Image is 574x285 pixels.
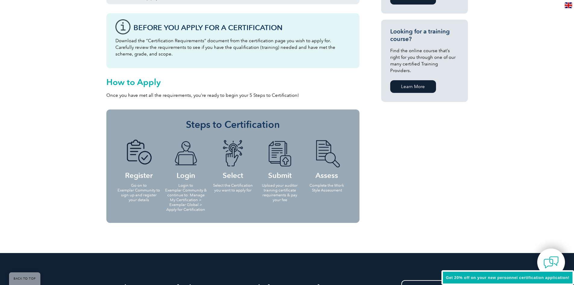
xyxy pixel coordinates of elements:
img: icon-blue-doc-arrow.png [263,140,296,167]
h4: Select [211,140,255,179]
h4: Assess [305,140,349,179]
p: Go on to Exemplar Community to sign up and register your details [117,183,161,202]
p: Find the online course that’s right for you through one of our many certified Training Providers. [390,47,459,74]
img: icon-blue-laptop-male.png [169,140,202,167]
p: Once you have met all the requirements, you’re ready to begin your 5 Steps to Certification! [106,92,359,99]
a: Learn More [390,80,436,93]
p: Login to Exemplar Community & continue to: Manage My Certification > Exemplar Global > Apply for ... [164,183,208,212]
h3: Before You Apply For a Certification [133,24,350,31]
h4: Login [164,140,208,179]
span: Get 20% off on your new personnel certification application! [446,275,569,280]
h3: Steps to Certification [115,119,350,131]
img: icon-blue-doc-tick.png [122,140,155,167]
img: icon-blue-doc-search.png [310,140,343,167]
img: icon-blue-finger-button.png [216,140,249,167]
img: en [565,2,572,8]
h3: Looking for a training course? [390,28,459,43]
h4: Submit [258,140,302,179]
a: BACK TO TOP [9,272,40,285]
h4: Register [117,140,161,179]
p: Select the Certification you want to apply for [211,183,255,193]
p: Complete the Work Style Assessment [305,183,349,193]
p: Download the “Certification Requirements” document from the certification page you wish to apply ... [115,37,350,57]
img: contact-chat.png [544,255,559,270]
h2: How to Apply [106,77,359,87]
p: Upload your auditor training certificate requirements & pay your fee [258,183,302,202]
